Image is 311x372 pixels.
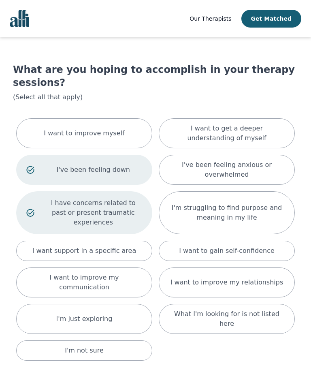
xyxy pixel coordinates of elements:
[190,14,231,24] a: Our Therapists
[65,346,104,355] p: I'm not sure
[190,15,231,22] span: Our Therapists
[26,273,142,292] p: I want to improve my communication
[179,246,275,256] p: I want to gain self-confidence
[56,314,113,324] p: I'm just exploring
[241,10,301,28] button: Get Matched
[169,309,285,329] p: What I'm looking for is not listed here
[13,92,298,102] p: (Select all that apply)
[45,165,142,175] p: I've been feeling down
[32,246,136,256] p: I want support in a specific area
[169,160,285,180] p: I've been feeling anxious or overwhelmed
[45,198,142,227] p: I have concerns related to past or present traumatic experiences
[170,278,283,287] p: I want to improve my relationships
[44,128,124,138] p: I want to improve myself
[10,10,29,27] img: alli logo
[169,203,285,222] p: I'm struggling to find purpose and meaning in my life
[169,124,285,143] p: I want to get a deeper understanding of myself
[13,63,298,89] h1: What are you hoping to accomplish in your therapy sessions?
